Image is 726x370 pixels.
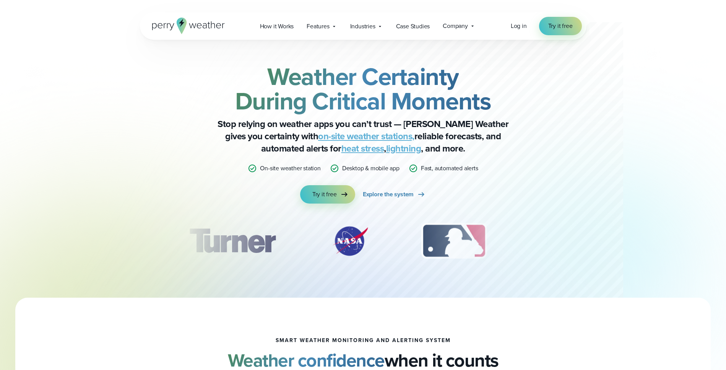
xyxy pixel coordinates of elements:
span: Explore the system [363,190,414,199]
span: Log in [511,21,527,30]
h1: smart weather monitoring and alerting system [276,337,451,344]
div: 1 of 12 [178,222,286,260]
a: Explore the system [363,185,426,204]
div: 3 of 12 [414,222,494,260]
a: Case Studies [390,18,437,34]
a: Try it free [300,185,355,204]
span: Company [443,21,468,31]
img: PGA.svg [531,222,592,260]
span: Try it free [312,190,337,199]
span: How it Works [260,22,294,31]
img: MLB.svg [414,222,494,260]
span: Case Studies [396,22,430,31]
a: lightning [386,142,421,155]
a: How it Works [253,18,300,34]
div: slideshow [178,222,548,264]
strong: Weather Certainty During Critical Moments [235,59,491,119]
img: NASA.svg [323,222,377,260]
p: Desktop & mobile app [342,164,400,173]
span: Try it free [548,21,573,31]
p: Fast, automated alerts [421,164,478,173]
div: 2 of 12 [323,222,377,260]
p: On-site weather station [260,164,320,173]
p: Stop relying on weather apps you can’t trust — [PERSON_NAME] Weather gives you certainty with rel... [210,118,516,155]
span: Features [307,22,329,31]
a: heat stress [341,142,384,155]
a: Try it free [539,17,582,35]
span: Industries [350,22,375,31]
a: Log in [511,21,527,31]
div: 4 of 12 [531,222,592,260]
img: Turner-Construction_1.svg [178,222,286,260]
a: on-site weather stations, [318,129,414,143]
